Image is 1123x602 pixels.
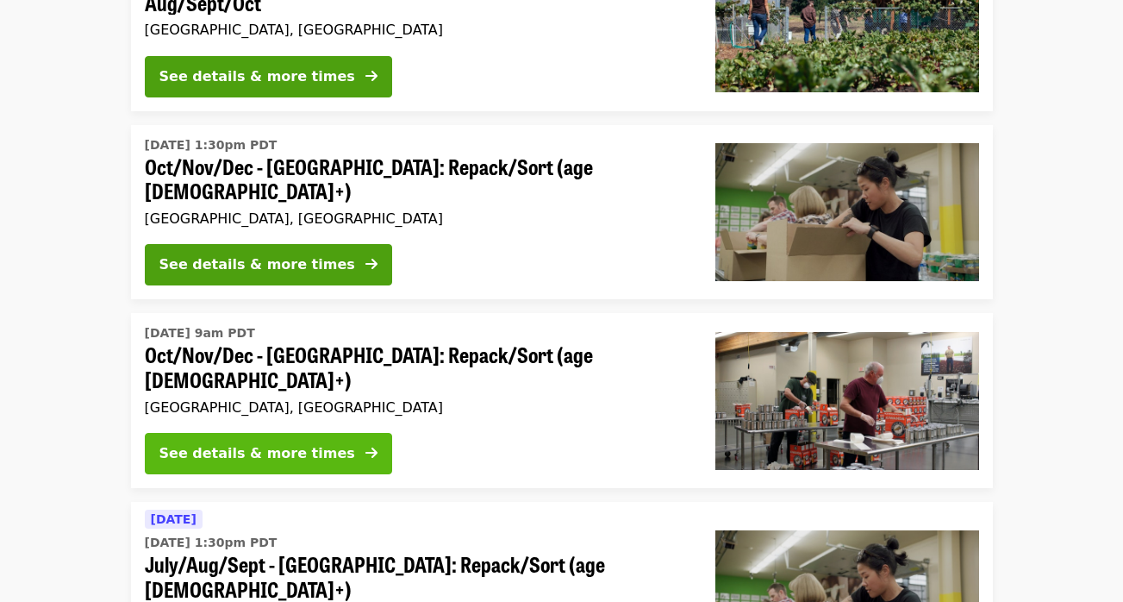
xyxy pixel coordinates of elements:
[365,256,377,273] i: arrow-right icon
[145,433,392,474] button: See details & more times
[145,399,688,416] div: [GEOGRAPHIC_DATA], [GEOGRAPHIC_DATA]
[715,332,979,470] img: Oct/Nov/Dec - Portland: Repack/Sort (age 16+) organized by Oregon Food Bank
[159,254,355,275] div: See details & more times
[145,534,278,552] time: [DATE] 1:30pm PDT
[145,56,392,97] button: See details & more times
[145,136,278,154] time: [DATE] 1:30pm PDT
[365,68,377,85] i: arrow-right icon
[145,552,688,602] span: July/Aug/Sept - [GEOGRAPHIC_DATA]: Repack/Sort (age [DEMOGRAPHIC_DATA]+)
[145,22,688,38] div: [GEOGRAPHIC_DATA], [GEOGRAPHIC_DATA]
[145,244,392,285] button: See details & more times
[715,143,979,281] img: Oct/Nov/Dec - Portland: Repack/Sort (age 8+) organized by Oregon Food Bank
[151,512,197,526] span: [DATE]
[159,66,355,87] div: See details & more times
[145,324,255,342] time: [DATE] 9am PDT
[159,443,355,464] div: See details & more times
[145,154,688,204] span: Oct/Nov/Dec - [GEOGRAPHIC_DATA]: Repack/Sort (age [DEMOGRAPHIC_DATA]+)
[145,210,688,227] div: [GEOGRAPHIC_DATA], [GEOGRAPHIC_DATA]
[131,125,993,300] a: See details for "Oct/Nov/Dec - Portland: Repack/Sort (age 8+)"
[131,313,993,488] a: See details for "Oct/Nov/Dec - Portland: Repack/Sort (age 16+)"
[365,445,377,461] i: arrow-right icon
[145,342,688,392] span: Oct/Nov/Dec - [GEOGRAPHIC_DATA]: Repack/Sort (age [DEMOGRAPHIC_DATA]+)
